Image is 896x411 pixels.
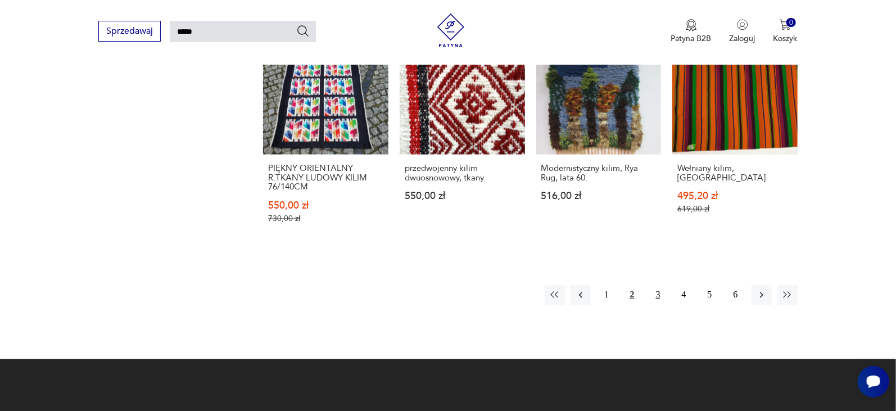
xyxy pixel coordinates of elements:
button: 4 [674,285,694,305]
img: Patyna - sklep z meblami i dekoracjami vintage [434,13,468,47]
button: Patyna B2B [671,19,712,44]
button: 1 [596,285,617,305]
h3: przedwojenny kilim dwuosnowowy, tkany [405,164,520,183]
h3: PIĘKNY ORIENTALNY R.TKANY LUDOWY KILIM 76/140CM [268,164,383,192]
p: Patyna B2B [671,33,712,44]
button: 6 [726,285,746,305]
h3: Modernistyczny kilim, Rya Rug, lata 60. [541,164,657,183]
p: 550,00 zł [268,201,383,211]
button: Sprzedawaj [98,21,161,42]
a: Ikona medaluPatyna B2B [671,19,712,44]
div: 0 [786,18,796,28]
button: 2 [622,285,642,305]
a: Sprzedawaj [98,28,161,36]
a: Modernistyczny kilim, Rya Rug, lata 60.Modernistyczny kilim, Rya Rug, lata 60.516,00 zł [536,30,662,246]
img: Ikona koszyka [780,19,791,30]
img: Ikona medalu [686,19,697,31]
button: 0Koszyk [773,19,798,44]
a: przedwojenny kilim dwuosnowowy, tkanyprzedwojenny kilim dwuosnowowy, tkany550,00 zł [400,30,525,246]
p: 730,00 zł [268,214,383,224]
p: Koszyk [773,33,798,44]
button: Zaloguj [730,19,755,44]
p: 550,00 zł [405,192,520,201]
h3: Wełniany kilim, [GEOGRAPHIC_DATA] [677,164,793,183]
p: Zaloguj [730,33,755,44]
img: Ikonka użytkownika [737,19,748,30]
a: SaleWełniany kilim, CepeliaWełniany kilim, [GEOGRAPHIC_DATA]495,20 zł619,00 zł [672,30,798,246]
button: Szukaj [296,24,310,38]
p: 516,00 zł [541,192,657,201]
iframe: Smartsupp widget button [858,366,889,398]
p: 619,00 zł [677,205,793,214]
a: SalePIĘKNY ORIENTALNY R.TKANY LUDOWY KILIM 76/140CMPIĘKNY ORIENTALNY R.TKANY LUDOWY KILIM 76/140C... [263,30,388,246]
button: 5 [700,285,720,305]
p: 495,20 zł [677,192,793,201]
button: 3 [648,285,668,305]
